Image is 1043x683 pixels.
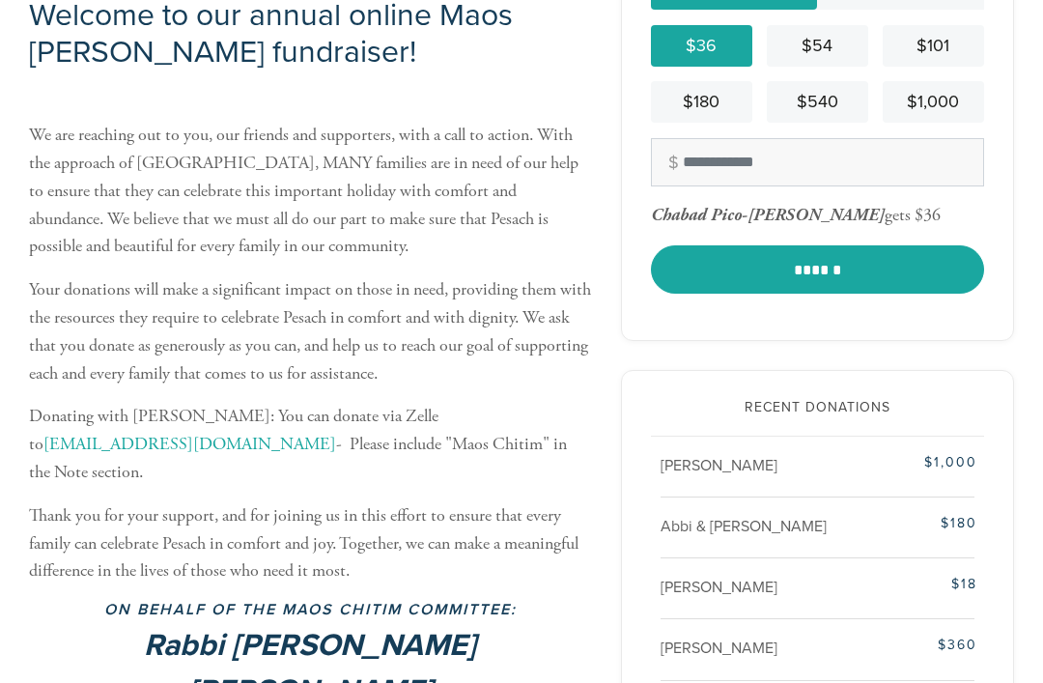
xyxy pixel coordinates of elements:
[767,25,868,67] a: $54
[867,574,977,594] div: $18
[144,627,476,664] b: Rabbi [PERSON_NAME]
[867,452,977,472] div: $1,000
[104,600,517,619] strong: On behalf of the Maos Chitim Committee:
[29,502,592,585] p: Thank you for your support, and for joining us in this effort to ensure that every family can cel...
[775,89,860,115] div: $540
[661,517,827,536] span: Abbi & [PERSON_NAME]
[867,635,977,655] div: $360
[659,89,745,115] div: $180
[651,204,911,226] div: gets
[659,33,745,59] div: $36
[883,81,984,123] a: $1,000
[661,456,777,475] span: [PERSON_NAME]
[890,89,976,115] div: $1,000
[867,513,977,533] div: $180
[29,276,592,387] p: Your donations will make a significant impact on those in need, providing them with the resources...
[651,81,752,123] a: $180
[661,639,777,658] span: [PERSON_NAME]
[775,33,860,59] div: $54
[767,81,868,123] a: $540
[651,25,752,67] a: $36
[651,204,885,226] span: Chabad Pico-[PERSON_NAME]
[29,122,592,261] p: We are reaching out to you, our friends and supporters, with a call to action. With the approach ...
[890,33,976,59] div: $101
[29,403,592,486] p: Donating with [PERSON_NAME]: You can donate via Zelle to - Please include "Maos Chitim" in the No...
[661,578,777,597] span: [PERSON_NAME]
[883,25,984,67] a: $101
[43,433,336,455] a: [EMAIL_ADDRESS][DOMAIN_NAME]
[651,400,985,416] h2: Recent Donations
[915,204,941,226] div: $36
